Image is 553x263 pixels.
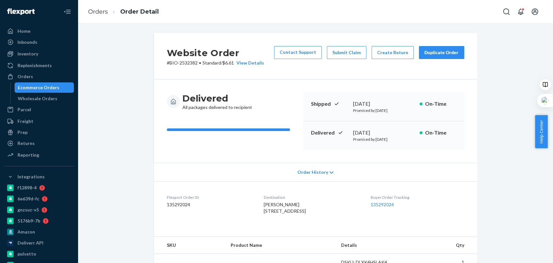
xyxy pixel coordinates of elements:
[83,2,164,21] ol: breadcrumbs
[167,195,253,200] dt: Flexport Order ID
[4,60,74,71] a: Replenishments
[17,73,33,80] div: Orders
[120,8,159,15] a: Order Detail
[17,106,31,113] div: Parcel
[311,100,348,108] p: Shipped
[18,84,59,91] div: Ecommerce Orders
[4,26,74,36] a: Home
[4,138,74,149] a: Returns
[4,71,74,82] a: Orders
[353,100,414,108] div: [DATE]
[419,46,464,59] button: Duplicate Order
[4,150,74,160] a: Reporting
[264,202,306,214] span: [PERSON_NAME] [STREET_ADDRESS]
[7,8,35,15] img: Flexport logo
[371,195,464,200] dt: Buyer Order Tracking
[61,5,74,18] button: Close Navigation
[17,129,28,136] div: Prep
[17,118,33,125] div: Freight
[4,216,74,226] a: 5176b9-7b
[17,196,39,202] div: 6e639d-fc
[199,60,201,66] span: •
[514,5,527,18] button: Open notifications
[4,194,74,204] a: 6e639d-fc
[274,46,322,59] a: Contact Support
[15,93,74,104] a: Wholesale Orders
[311,129,348,137] p: Delivered
[17,51,38,57] div: Inventory
[327,46,366,59] button: Submit Claim
[167,46,264,60] h2: Website Order
[500,5,513,18] button: Open Search Box
[425,129,456,137] p: On-Time
[17,185,37,191] div: f12898-4
[4,49,74,59] a: Inventory
[225,237,336,254] th: Product Name
[167,60,264,66] p: # BIO-2532382 / $6.61
[424,49,459,56] div: Duplicate Order
[17,218,40,224] div: 5176b9-7b
[4,116,74,126] a: Freight
[353,137,414,142] p: Promised by [DATE]
[4,104,74,115] a: Parcel
[167,201,253,208] dd: 135292024
[182,92,252,104] h3: Delivered
[182,92,252,111] div: All packages delivered to recipient
[15,82,74,93] a: Ecommerce Orders
[17,152,39,158] div: Reporting
[18,95,57,102] div: Wholesale Orders
[202,60,221,66] span: Standard
[425,100,456,108] p: On-Time
[4,238,74,248] a: Deliverr API
[17,229,35,235] div: Amazon
[17,62,52,69] div: Replenishments
[4,183,74,193] a: f12898-4
[4,172,74,182] button: Integrations
[372,46,414,59] button: Create Return
[371,202,394,207] a: 135292024
[528,5,541,18] button: Open account menu
[4,37,74,47] a: Inbounds
[353,108,414,113] p: Promised by [DATE]
[17,39,37,45] div: Inbounds
[4,127,74,137] a: Prep
[17,207,39,213] div: gnzsuz-v5
[4,205,74,215] a: gnzsuz-v5
[535,115,547,148] button: Help Center
[17,251,36,257] div: pulsetto
[17,140,35,147] div: Returns
[264,195,360,200] dt: Destination
[336,237,407,254] th: Details
[234,60,264,66] button: View Details
[297,169,328,175] span: Order History
[4,249,74,259] a: pulsetto
[4,227,74,237] a: Amazon
[17,28,30,34] div: Home
[17,173,45,180] div: Integrations
[17,240,43,246] div: Deliverr API
[154,237,226,254] th: SKU
[407,237,477,254] th: Qty
[353,129,414,137] div: [DATE]
[88,8,108,15] a: Orders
